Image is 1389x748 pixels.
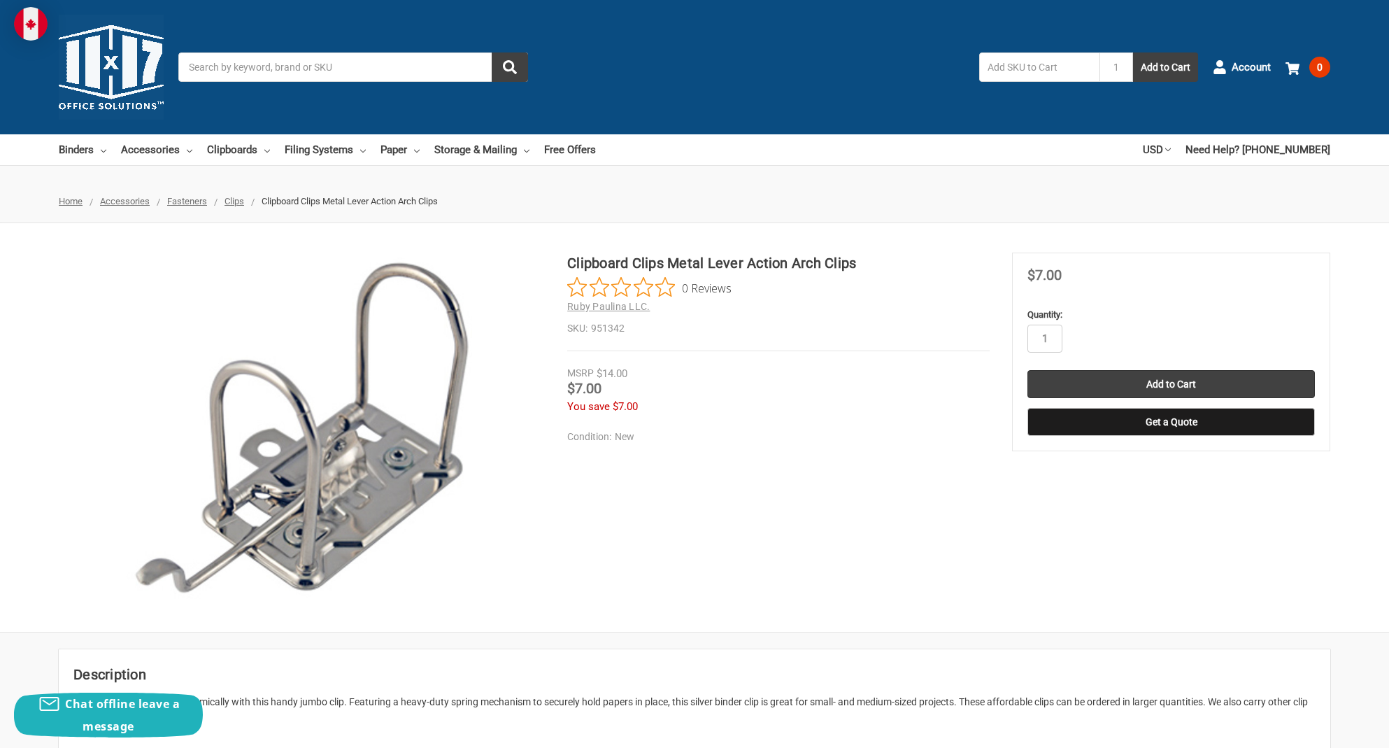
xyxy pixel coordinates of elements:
a: Clips [225,196,244,206]
h2: Description [73,664,1316,685]
h1: Clipboard Clips Metal Lever Action Arch Clips [567,253,989,274]
dd: New [567,430,983,444]
img: Clipboard Clips Metal Lever Action Arch Clips [127,254,476,602]
input: Add to Cart [1027,370,1315,398]
span: Chat offline leave a message [65,696,180,734]
span: You save [567,400,610,413]
span: $7.00 [567,380,601,397]
span: 0 Reviews [682,277,732,298]
a: Storage & Mailing [434,134,529,165]
button: Rated 0 out of 5 stars from 0 reviews. Jump to reviews. [567,277,732,298]
a: Binders [59,134,106,165]
dt: Condition: [567,430,611,444]
a: Free Offers [544,134,596,165]
img: duty and tax information for Canada [14,7,48,41]
span: Clipboard Clips Metal Lever Action Arch Clips [262,196,438,206]
a: Need Help? [PHONE_NUMBER] [1185,134,1330,165]
a: Clipboards [207,134,270,165]
dd: 951342 [567,321,989,336]
a: USD [1143,134,1171,165]
a: 0 [1285,49,1330,85]
a: Fasteners [167,196,207,206]
button: Add to Cart [1133,52,1198,82]
div: MSRP [567,366,594,381]
span: $7.00 [1027,267,1062,283]
img: 11x17.com [59,15,164,120]
a: Accessories [121,134,192,165]
span: $14.00 [597,367,627,380]
a: Accessories [100,196,150,206]
button: Chat offline leave a message [14,693,203,738]
span: $7.00 [613,400,638,413]
span: Account [1232,59,1271,76]
button: Get a Quote [1027,408,1315,436]
input: Search by keyword, brand or SKU [178,52,528,82]
a: Account [1213,49,1271,85]
a: Filing Systems [285,134,366,165]
dt: SKU: [567,321,587,336]
a: Home [59,196,83,206]
a: Ruby Paulina LLC. [567,301,650,312]
label: Quantity: [1027,308,1315,322]
input: Add SKU to Cart [979,52,1099,82]
a: Paper [380,134,420,165]
span: 0 [1309,57,1330,78]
